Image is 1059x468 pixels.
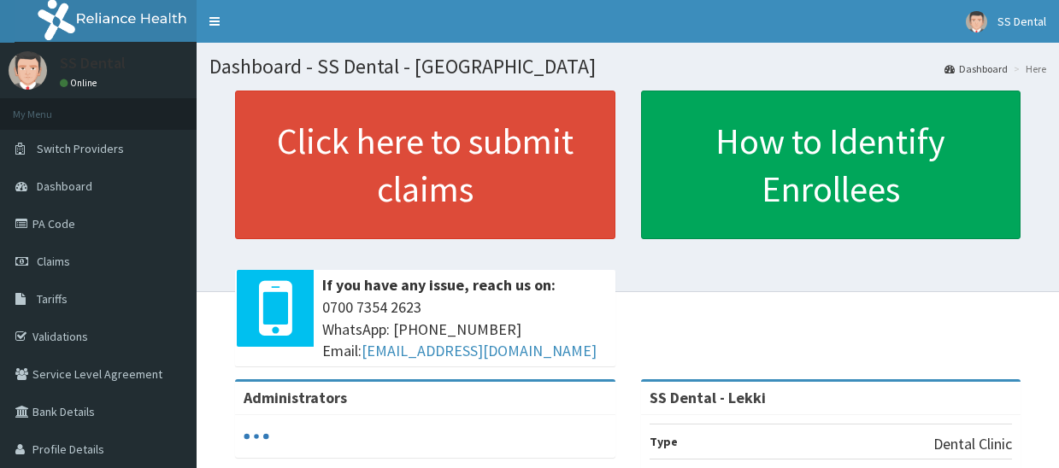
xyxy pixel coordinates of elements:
svg: audio-loading [244,424,269,449]
img: User Image [966,11,987,32]
span: Tariffs [37,291,68,307]
span: 0700 7354 2623 WhatsApp: [PHONE_NUMBER] Email: [322,296,607,362]
b: Type [650,434,678,449]
li: Here [1009,61,1046,76]
a: How to Identify Enrollees [641,91,1021,239]
p: Dental Clinic [933,433,1012,455]
h1: Dashboard - SS Dental - [GEOGRAPHIC_DATA] [209,56,1046,78]
span: Claims [37,254,70,269]
span: SS Dental [997,14,1046,29]
b: If you have any issue, reach us on: [322,275,556,295]
img: User Image [9,51,47,90]
p: SS Dental [60,56,126,71]
span: Dashboard [37,178,92,194]
strong: SS Dental - Lekki [650,388,766,407]
a: Dashboard [944,61,1008,76]
b: Administrators [244,388,347,407]
a: [EMAIL_ADDRESS][DOMAIN_NAME] [362,341,597,360]
span: Switch Providers [37,141,124,156]
a: Online [60,77,101,89]
a: Click here to submit claims [235,91,615,239]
